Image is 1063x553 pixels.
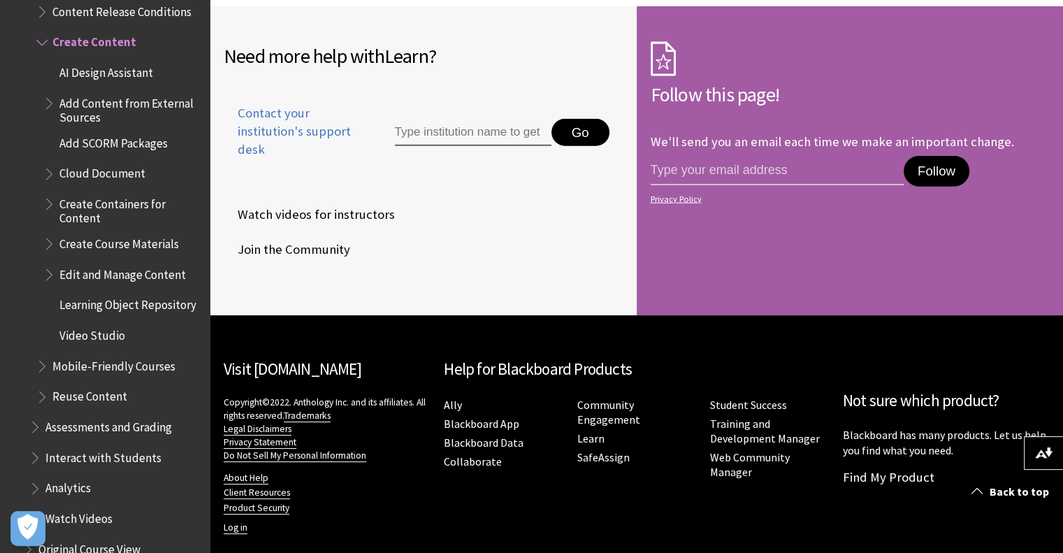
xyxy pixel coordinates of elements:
span: Contact your institution's support desk [224,104,363,159]
a: Contact your institution's support desk [224,104,363,176]
img: Subscription Icon [651,41,676,76]
span: Create Content [52,31,136,50]
a: Web Community Manager [710,450,790,480]
span: Create Course Materials [59,232,179,251]
a: Collaborate [444,454,502,469]
a: Do Not Sell My Personal Information [224,450,366,462]
a: Client Resources [224,487,290,499]
a: Privacy Policy [651,194,1046,204]
a: Training and Development Manager [710,417,820,446]
span: Mobile-Friendly Courses [52,354,175,373]
h2: Need more help with ? [224,41,623,71]
a: Find My Product [843,469,934,485]
a: Blackboard Data [444,436,523,450]
span: Create Containers for Content [59,192,200,225]
span: Watch Videos [45,507,113,526]
span: Join the Community [224,239,350,260]
input: email address [651,156,904,185]
span: Cloud Document [59,162,145,181]
a: Trademarks [284,410,331,422]
span: Reuse Content [52,385,127,404]
span: Edit and Manage Content [59,263,186,282]
h2: Not sure which product? [843,389,1049,413]
span: AI Design Assistant [59,61,153,80]
a: SafeAssign [577,450,629,465]
a: Join the Community [224,239,353,260]
a: Watch videos for instructors [224,204,398,225]
button: Follow [904,156,969,187]
input: Type institution name to get support [395,119,551,147]
a: Learn [577,431,604,446]
a: Legal Disclaimers [224,423,291,436]
a: Blackboard App [444,417,519,431]
a: Student Success [710,398,787,412]
p: We'll send you an email each time we make an important change. [651,134,1014,150]
span: Assessments and Grading [45,415,172,434]
h2: Help for Blackboard Products [444,357,829,382]
span: Learning Object Repository [59,294,196,313]
span: Analytics [45,477,91,496]
a: Privacy Statement [224,436,296,449]
a: About Help [224,472,268,484]
p: Blackboard has many products. Let us help you find what you need. [843,427,1049,459]
a: Back to top [961,479,1063,505]
a: Log in [224,522,247,534]
span: Interact with Students [45,446,161,465]
span: Watch videos for instructors [224,204,395,225]
a: Community Engagement [577,398,639,427]
span: Add Content from External Sources [59,92,200,124]
span: Add SCORM Packages [59,131,168,150]
span: Learn [384,43,428,69]
button: Open Preferences [10,511,45,546]
a: Ally [444,398,462,412]
h2: Follow this page! [651,80,1050,109]
a: Visit [DOMAIN_NAME] [224,359,361,379]
button: Go [551,119,609,147]
span: Video Studio [59,324,125,343]
p: Copyright©2022. Anthology Inc. and its affiliates. All rights reserved. [224,396,430,462]
a: Product Security [224,502,289,515]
